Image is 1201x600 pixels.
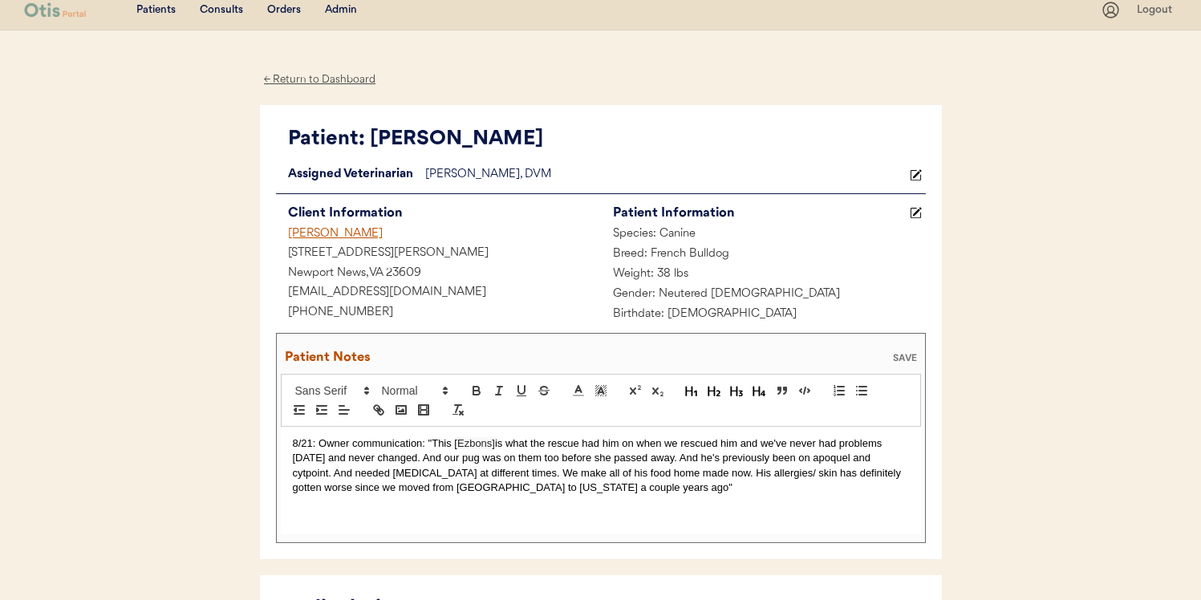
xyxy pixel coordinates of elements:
div: Consults [200,2,243,18]
div: Weight: 38 lbs [601,265,926,285]
div: [PERSON_NAME], DVM [425,165,906,185]
div: Patient Notes [285,347,889,369]
div: Client Information [288,202,601,225]
div: Assigned Veterinarian [276,165,425,185]
div: [STREET_ADDRESS][PERSON_NAME] [276,244,601,264]
div: Gender: Neutered [DEMOGRAPHIC_DATA] [601,285,926,305]
span: Highlight color [590,381,612,400]
div: SAVE [889,353,921,363]
div: Species: Canine [601,225,926,245]
span: Font size [375,381,453,400]
div: [PERSON_NAME] [276,225,601,245]
div: Orders [267,2,301,18]
div: Patient: [PERSON_NAME] [288,124,926,155]
span: Font [288,381,375,400]
div: Admin [325,2,357,18]
div: Patient Information [613,202,906,225]
div: Breed: French Bulldog [601,245,926,265]
p: 8/21: Owner communication: "This [ is what the rescue had him on when we rescued him and we've ne... [293,436,909,496]
div: Birthdate: [DEMOGRAPHIC_DATA] [601,305,926,325]
div: Patients [136,2,176,18]
span: Font color [567,381,590,400]
div: [EMAIL_ADDRESS][DOMAIN_NAME] [276,283,601,303]
div: ← Return to Dashboard [260,71,380,89]
div: [PHONE_NUMBER] [276,303,601,323]
span: Text alignment [333,400,355,420]
div: Newport News, VA 23609 [276,264,601,284]
span: Ezbons] [457,437,495,449]
div: Logout [1137,2,1177,18]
